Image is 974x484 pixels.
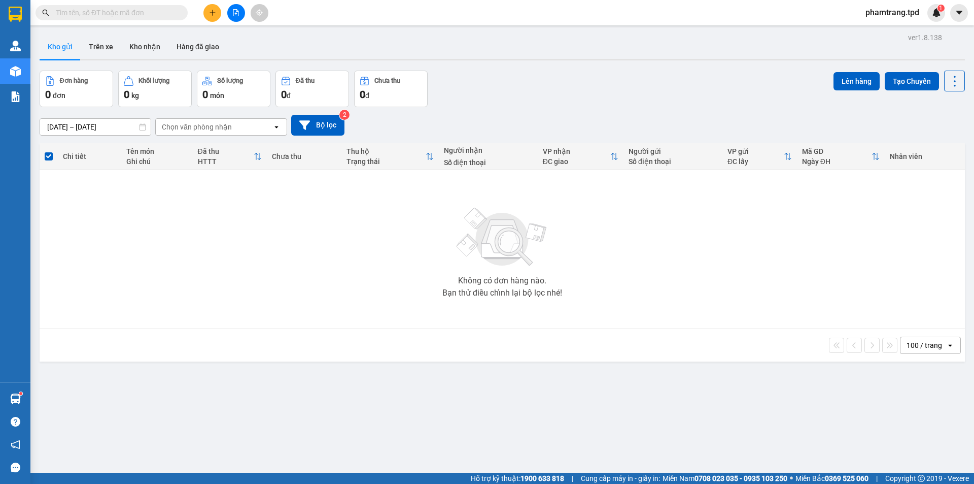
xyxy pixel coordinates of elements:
[346,147,426,155] div: Thu hộ
[11,463,20,472] span: message
[727,147,784,155] div: VP gửi
[543,157,610,166] div: ĐC giao
[629,147,717,155] div: Người gửi
[118,71,192,107] button: Khối lượng0kg
[60,77,88,84] div: Đơn hàng
[272,123,281,131] svg: open
[538,143,623,170] th: Toggle SortBy
[10,41,21,51] img: warehouse-icon
[121,35,168,59] button: Kho nhận
[341,143,439,170] th: Toggle SortBy
[346,157,426,166] div: Trạng thái
[272,152,336,160] div: Chưa thu
[10,91,21,102] img: solution-icon
[581,473,660,484] span: Cung cấp máy in - giấy in:
[287,91,291,100] span: đ
[442,289,562,297] div: Bạn thử điều chỉnh lại bộ lọc nhé!
[937,5,945,12] sup: 1
[520,474,564,482] strong: 1900 633 818
[275,71,349,107] button: Đã thu0đ
[629,157,717,166] div: Số điện thoại
[193,143,267,170] th: Toggle SortBy
[890,152,960,160] div: Nhân viên
[40,35,81,59] button: Kho gửi
[126,147,188,155] div: Tên món
[790,476,793,480] span: ⚪️
[45,88,51,101] span: 0
[202,88,208,101] span: 0
[11,417,20,427] span: question-circle
[56,7,176,18] input: Tìm tên, số ĐT hoặc mã đơn
[885,72,939,90] button: Tạo Chuyến
[360,88,365,101] span: 0
[543,147,610,155] div: VP nhận
[932,8,941,17] img: icon-new-feature
[40,71,113,107] button: Đơn hàng0đơn
[217,77,243,84] div: Số lượng
[907,340,942,350] div: 100 / trang
[663,473,787,484] span: Miền Nam
[10,394,21,404] img: warehouse-icon
[722,143,797,170] th: Toggle SortBy
[40,119,151,135] input: Select a date range.
[444,158,533,167] div: Số điện thoại
[81,35,121,59] button: Trên xe
[908,32,942,43] div: ver 1.8.138
[227,4,245,22] button: file-add
[281,88,287,101] span: 0
[10,66,21,77] img: warehouse-icon
[11,440,20,449] span: notification
[727,157,784,166] div: ĐC lấy
[291,115,344,136] button: Bộ lọc
[19,392,22,395] sup: 1
[42,9,49,16] span: search
[124,88,129,101] span: 0
[203,4,221,22] button: plus
[471,473,564,484] span: Hỗ trợ kỹ thuật:
[256,9,263,16] span: aim
[572,473,573,484] span: |
[126,157,188,166] div: Ghi chú
[197,71,270,107] button: Số lượng0món
[857,6,927,19] span: phamtrang.tpd
[365,91,369,100] span: đ
[63,152,116,160] div: Chi tiết
[797,143,885,170] th: Toggle SortBy
[53,91,65,100] span: đơn
[162,122,232,132] div: Chọn văn phòng nhận
[198,147,254,155] div: Đã thu
[339,110,350,120] sup: 2
[795,473,868,484] span: Miền Bắc
[210,91,224,100] span: món
[694,474,787,482] strong: 0708 023 035 - 0935 103 250
[802,147,872,155] div: Mã GD
[802,157,872,166] div: Ngày ĐH
[950,4,968,22] button: caret-down
[198,157,254,166] div: HTTT
[232,9,239,16] span: file-add
[955,8,964,17] span: caret-down
[939,5,943,12] span: 1
[918,475,925,482] span: copyright
[296,77,315,84] div: Đã thu
[138,77,169,84] div: Khối lượng
[946,341,954,349] svg: open
[458,277,546,285] div: Không có đơn hàng nào.
[354,71,428,107] button: Chưa thu0đ
[451,202,553,273] img: svg+xml;base64,PHN2ZyBjbGFzcz0ibGlzdC1wbHVnX19zdmciIHhtbG5zPSJodHRwOi8vd3d3LnczLm9yZy8yMDAwL3N2Zy...
[833,72,880,90] button: Lên hàng
[209,9,216,16] span: plus
[444,146,533,154] div: Người nhận
[374,77,400,84] div: Chưa thu
[251,4,268,22] button: aim
[168,35,227,59] button: Hàng đã giao
[825,474,868,482] strong: 0369 525 060
[131,91,139,100] span: kg
[876,473,878,484] span: |
[9,7,22,22] img: logo-vxr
